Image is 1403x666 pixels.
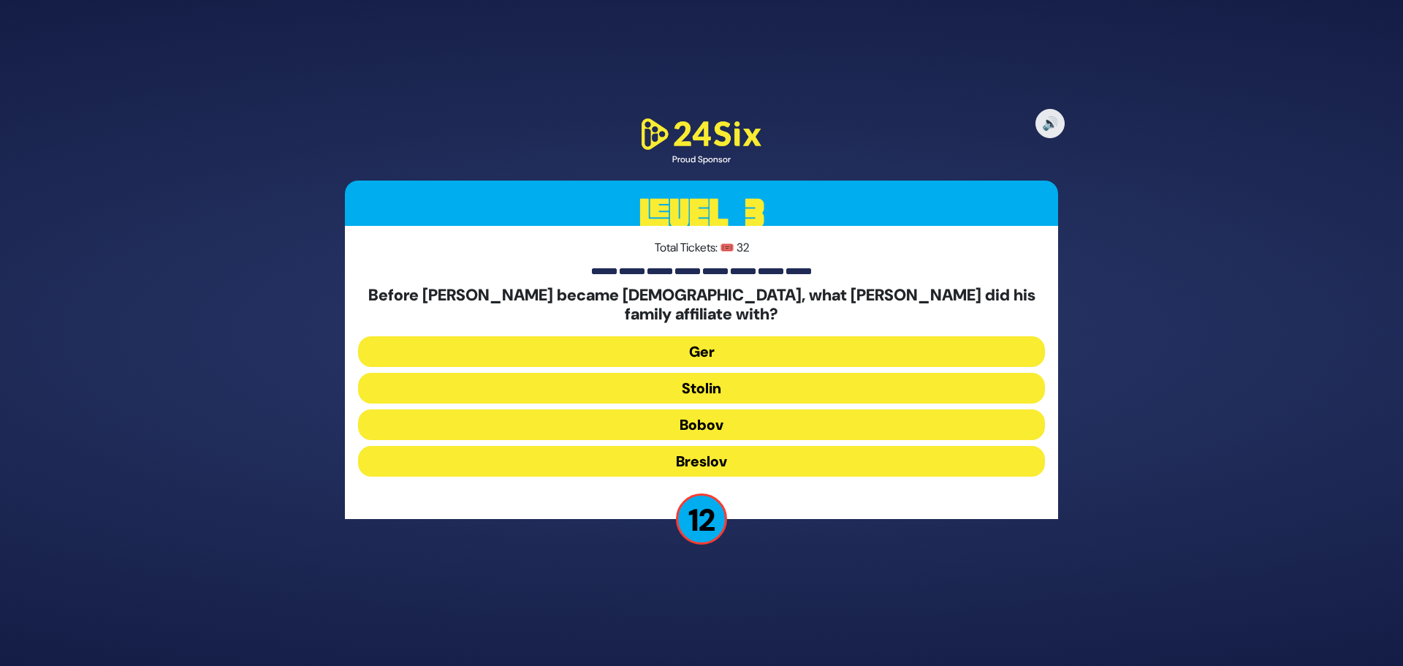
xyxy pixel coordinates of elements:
p: 12 [676,493,727,545]
img: 24Six [636,116,767,153]
h5: Before [PERSON_NAME] became [DEMOGRAPHIC_DATA], what [PERSON_NAME] did his family affiliate with? [358,286,1045,325]
button: Ger [358,336,1045,367]
button: Bobov [358,409,1045,440]
div: Proud Sponsor [636,153,767,166]
h3: Level 3 [345,181,1058,246]
button: 🔊 [1035,109,1065,138]
button: Breslov [358,446,1045,477]
p: Total Tickets: 🎟️ 32 [358,239,1045,257]
button: Stolin [358,373,1045,404]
